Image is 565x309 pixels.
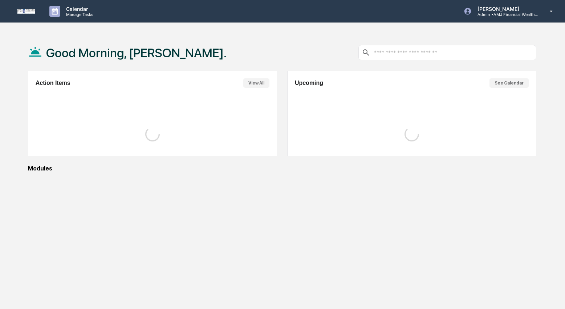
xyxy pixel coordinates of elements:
[60,6,97,12] p: Calendar
[28,165,536,172] div: Modules
[17,9,35,14] img: logo
[472,12,539,17] p: Admin • AMJ Financial Wealth Management
[60,12,97,17] p: Manage Tasks
[36,80,70,86] h2: Action Items
[295,80,323,86] h2: Upcoming
[46,46,227,60] h1: Good Morning, [PERSON_NAME].
[489,78,529,88] button: See Calendar
[243,78,269,88] button: View All
[472,6,539,12] p: [PERSON_NAME]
